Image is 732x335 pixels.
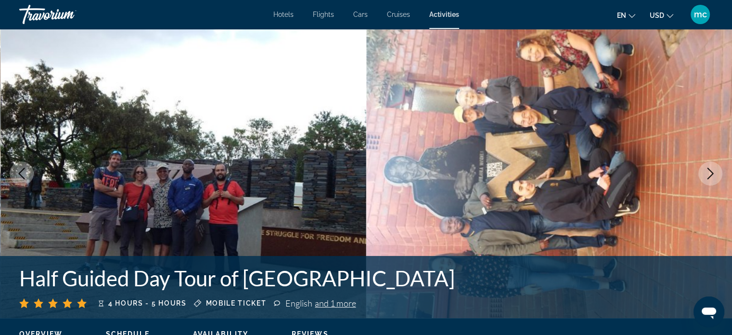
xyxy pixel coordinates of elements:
[650,8,673,22] button: Change currency
[206,299,267,307] span: Mobile ticket
[688,4,713,25] button: User Menu
[273,11,294,18] a: Hotels
[285,298,356,308] div: English
[693,296,724,327] iframe: Button to launch messaging window
[698,161,722,186] button: Next image
[313,11,334,18] a: Flights
[617,8,635,22] button: Change language
[429,11,459,18] a: Activities
[10,161,34,186] button: Previous image
[353,11,368,18] a: Cars
[387,11,410,18] a: Cruises
[108,299,187,307] span: 4 hours - 5 hours
[19,2,116,27] a: Travorium
[315,298,356,308] span: and 1 more
[19,266,559,291] h1: Half Guided Day Tour of [GEOGRAPHIC_DATA]
[617,12,626,19] span: en
[650,12,664,19] span: USD
[694,10,707,19] span: mc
